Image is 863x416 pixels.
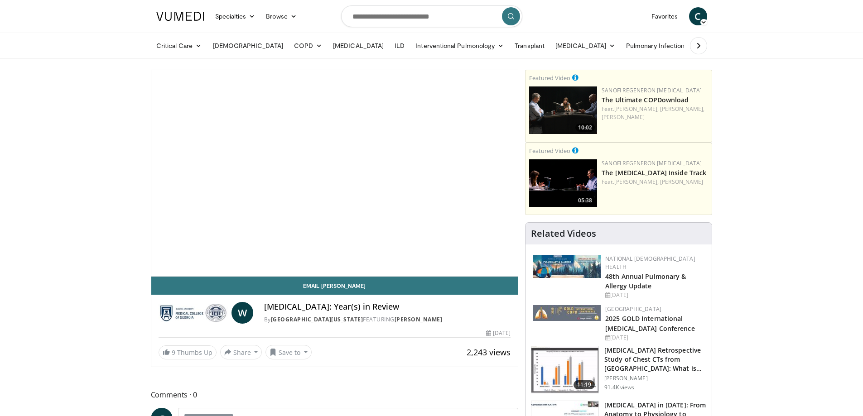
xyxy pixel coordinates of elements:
span: 11:19 [574,380,595,389]
img: b90f5d12-84c1-472e-b843-5cad6c7ef911.jpg.150x105_q85_autocrop_double_scale_upscale_version-0.2.jpg [533,255,601,278]
a: Sanofi Regeneron [MEDICAL_DATA] [602,159,702,167]
img: Medical College of Georgia - Augusta University [159,302,228,324]
h3: [MEDICAL_DATA] Retrospective Study of Chest CTs from [GEOGRAPHIC_DATA]: What is the Re… [604,346,706,373]
img: c2eb46a3-50d3-446d-a553-a9f8510c7760.150x105_q85_crop-smart_upscale.jpg [531,346,598,393]
div: [DATE] [605,334,704,342]
button: Save to [265,345,312,359]
a: [PERSON_NAME] [602,113,645,121]
a: [PERSON_NAME], [614,178,659,186]
a: 2025 GOLD International [MEDICAL_DATA] Conference [605,314,695,332]
a: [GEOGRAPHIC_DATA][US_STATE] [271,316,363,323]
a: Pulmonary Infection [621,37,699,55]
small: Featured Video [529,147,570,155]
a: [PERSON_NAME] [660,178,703,186]
a: Critical Care [151,37,207,55]
div: By FEATURING [264,316,511,324]
a: 05:38 [529,159,597,207]
a: [PERSON_NAME] [395,316,443,323]
p: [PERSON_NAME] [604,375,706,382]
div: Feat. [602,178,708,186]
small: Featured Video [529,74,570,82]
input: Search topics, interventions [341,5,522,27]
img: 64e8314d-0090-42e1-8885-f47de767bd23.png.150x105_q85_crop-smart_upscale.png [529,159,597,207]
span: 05:38 [575,196,595,205]
a: The [MEDICAL_DATA] Inside Track [602,168,706,177]
div: [DATE] [605,291,704,299]
img: 29f03053-4637-48fc-b8d3-cde88653f0ec.jpeg.150x105_q85_autocrop_double_scale_upscale_version-0.2.jpg [533,305,601,321]
p: 91.4K views [604,384,634,391]
span: 2,243 views [467,347,511,358]
a: ILD [389,37,410,55]
a: [MEDICAL_DATA] [550,37,621,55]
h4: [MEDICAL_DATA]: Year(s) in Review [264,302,511,312]
a: [MEDICAL_DATA] [328,37,389,55]
img: VuMedi Logo [156,12,204,21]
a: [PERSON_NAME], [660,105,704,113]
a: The Ultimate COPDownload [602,96,689,104]
a: C [689,7,707,25]
a: 11:19 [MEDICAL_DATA] Retrospective Study of Chest CTs from [GEOGRAPHIC_DATA]: What is the Re… [PE... [531,346,706,394]
span: Comments 0 [151,389,519,401]
a: [DEMOGRAPHIC_DATA] [207,37,289,55]
a: 48th Annual Pulmonary & Allergy Update [605,272,686,290]
a: W [231,302,253,324]
span: 9 [172,348,175,357]
a: 10:02 [529,86,597,134]
video-js: Video Player [151,70,518,277]
button: Share [220,345,262,359]
div: Feat. [602,105,708,121]
a: Specialties [210,7,261,25]
a: Email [PERSON_NAME] [151,277,518,295]
a: Favorites [646,7,684,25]
a: [PERSON_NAME], [614,105,659,113]
span: 10:02 [575,124,595,132]
a: [GEOGRAPHIC_DATA] [605,305,661,313]
img: 5a5e9f8f-baed-4a36-9fe2-4d00eabc5e31.png.150x105_q85_crop-smart_upscale.png [529,86,597,134]
a: Transplant [509,37,550,55]
a: Interventional Pulmonology [410,37,509,55]
div: [DATE] [486,329,511,337]
a: 9 Thumbs Up [159,345,217,359]
a: Browse [260,7,302,25]
h4: Related Videos [531,228,596,239]
a: National [DEMOGRAPHIC_DATA] Health [605,255,695,271]
a: Sanofi Regeneron [MEDICAL_DATA] [602,86,702,94]
a: COPD [289,37,328,55]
